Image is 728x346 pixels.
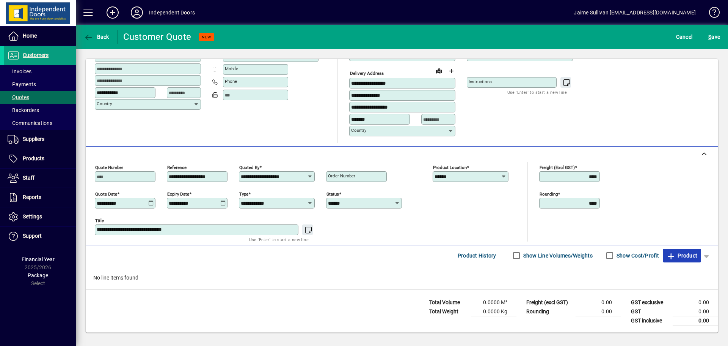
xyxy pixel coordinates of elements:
td: 0.00 [576,298,621,307]
span: S [708,34,711,40]
span: Home [23,33,37,39]
label: Show Line Volumes/Weights [522,252,593,259]
a: Backorders [4,104,76,117]
a: View on map [433,65,445,77]
td: 0.0000 M³ [471,298,516,307]
mat-label: Quote number [95,164,123,170]
span: Back [84,34,109,40]
a: Settings [4,207,76,226]
td: 0.0000 Kg [471,307,516,316]
button: Save [706,30,722,44]
mat-hint: Use 'Enter' to start a new line [249,235,309,244]
mat-label: Country [97,101,112,106]
td: 0.00 [673,298,718,307]
span: Package [28,272,48,278]
mat-label: Status [326,191,339,196]
span: NEW [202,35,211,39]
span: Customers [23,52,49,58]
td: Total Volume [425,298,471,307]
a: Products [4,149,76,168]
span: Product [667,250,697,262]
span: Financial Year [22,256,55,262]
span: Product History [458,250,496,262]
div: No line items found [86,266,718,289]
a: Staff [4,169,76,188]
mat-label: Quote date [95,191,117,196]
span: Products [23,155,44,161]
span: Payments [8,81,36,87]
span: Settings [23,213,42,220]
a: Support [4,227,76,246]
mat-label: Reference [167,164,187,170]
mat-label: Instructions [469,79,492,84]
a: Suppliers [4,130,76,149]
span: Invoices [8,68,31,74]
label: Show Cost/Profit [615,252,659,259]
td: 0.00 [576,307,621,316]
td: 0.00 [673,316,718,325]
button: Product History [455,249,499,262]
td: Total Weight [425,307,471,316]
td: Rounding [522,307,576,316]
a: Invoices [4,65,76,78]
mat-label: Expiry date [167,191,189,196]
a: Home [4,27,76,46]
a: Knowledge Base [703,2,719,26]
mat-label: Order number [328,173,355,179]
td: GST exclusive [627,298,673,307]
a: Reports [4,188,76,207]
mat-hint: Use 'Enter' to start a new line [507,88,567,96]
span: Staff [23,175,35,181]
a: Communications [4,117,76,130]
span: Suppliers [23,136,44,142]
mat-label: Freight (excl GST) [540,164,575,170]
app-page-header-button: Back [76,30,118,44]
a: Quotes [4,91,76,104]
span: Support [23,233,42,239]
mat-label: Quoted by [239,164,259,170]
button: Cancel [674,30,695,44]
button: Profile [125,6,149,19]
td: GST inclusive [627,316,673,325]
mat-label: Country [351,128,366,133]
span: ave [708,31,720,43]
button: Choose address [445,65,457,77]
a: Payments [4,78,76,91]
td: 0.00 [673,307,718,316]
td: GST [627,307,673,316]
td: Freight (excl GST) [522,298,576,307]
mat-label: Mobile [225,66,238,71]
mat-label: Title [95,218,104,223]
mat-label: Rounding [540,191,558,196]
span: Reports [23,194,41,200]
button: Add [100,6,125,19]
div: Independent Doors [149,6,195,19]
span: Cancel [676,31,693,43]
mat-label: Phone [225,79,237,84]
button: Product [663,249,701,262]
button: Back [82,30,111,44]
div: Customer Quote [123,31,191,43]
mat-label: Type [239,191,248,196]
div: Jaime Sullivan [EMAIL_ADDRESS][DOMAIN_NAME] [574,6,696,19]
span: Backorders [8,107,39,113]
span: Communications [8,120,52,126]
mat-label: Product location [433,164,467,170]
span: Quotes [8,94,29,100]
